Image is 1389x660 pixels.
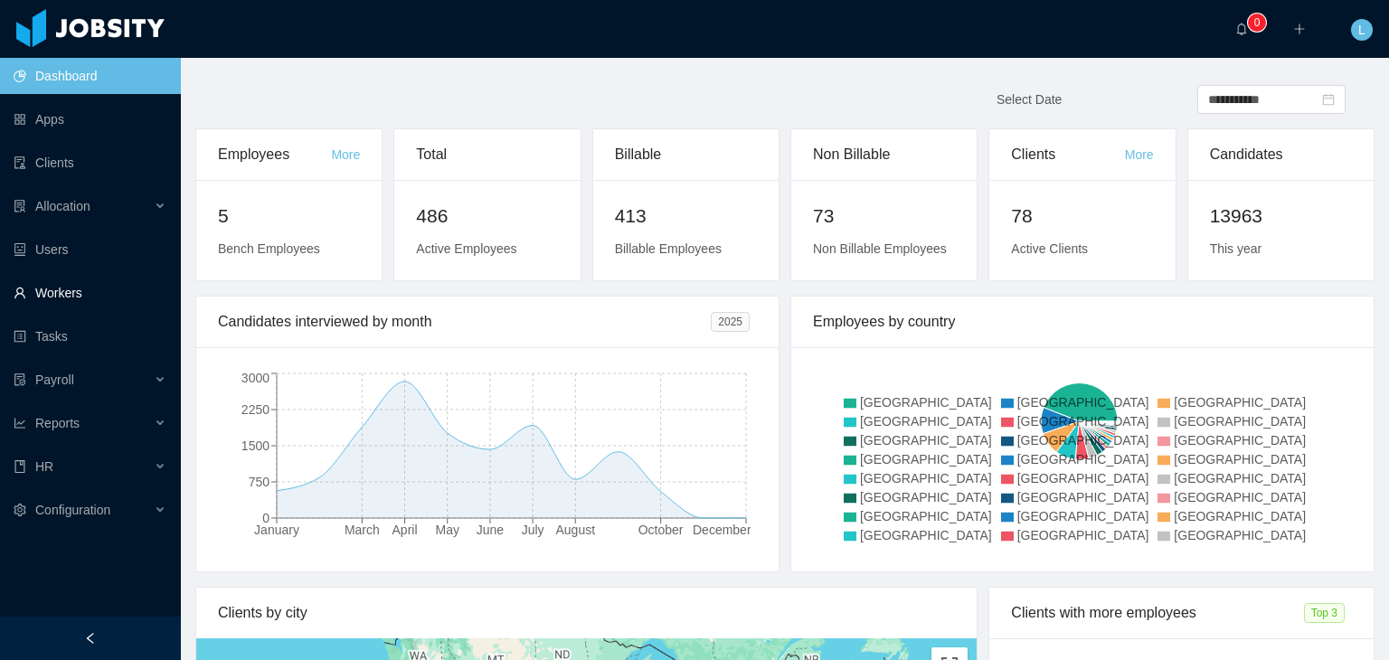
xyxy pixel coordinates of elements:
tspan: April [392,523,418,537]
span: Active Employees [416,241,516,256]
div: Clients by city [218,588,955,638]
i: icon: line-chart [14,417,26,429]
i: icon: book [14,460,26,473]
a: icon: auditClients [14,145,166,181]
span: [GEOGRAPHIC_DATA] [1017,433,1149,448]
span: [GEOGRAPHIC_DATA] [1017,471,1149,486]
tspan: July [522,523,544,537]
div: Employees [218,129,331,180]
tspan: March [345,523,380,537]
tspan: 2250 [241,402,269,417]
a: More [1125,147,1154,162]
span: [GEOGRAPHIC_DATA] [1174,528,1306,542]
span: [GEOGRAPHIC_DATA] [860,509,992,523]
h2: 5 [218,202,360,231]
h2: 73 [813,202,955,231]
i: icon: plus [1293,23,1306,35]
div: Candidates interviewed by month [218,297,711,347]
span: Billable Employees [615,241,722,256]
span: [GEOGRAPHIC_DATA] [1017,509,1149,523]
div: Clients [1011,129,1124,180]
tspan: May [436,523,459,537]
span: L [1358,19,1365,41]
span: [GEOGRAPHIC_DATA] [1174,452,1306,467]
span: [GEOGRAPHIC_DATA] [1017,490,1149,504]
span: [GEOGRAPHIC_DATA] [1017,528,1149,542]
h2: 413 [615,202,757,231]
i: icon: setting [14,504,26,516]
span: HR [35,459,53,474]
tspan: 3000 [241,371,269,385]
i: icon: calendar [1322,93,1335,106]
tspan: December [693,523,751,537]
span: Active Clients [1011,241,1088,256]
span: Select Date [997,92,1062,107]
h2: 78 [1011,202,1153,231]
div: Billable [615,129,757,180]
span: [GEOGRAPHIC_DATA] [860,471,992,486]
span: Payroll [35,372,74,387]
span: [GEOGRAPHIC_DATA] [1017,395,1149,410]
span: [GEOGRAPHIC_DATA] [1174,414,1306,429]
div: Employees by country [813,297,1352,347]
span: [GEOGRAPHIC_DATA] [1174,433,1306,448]
tspan: October [638,523,684,537]
div: Clients with more employees [1011,588,1303,638]
span: [GEOGRAPHIC_DATA] [1174,471,1306,486]
h2: 486 [416,202,558,231]
span: [GEOGRAPHIC_DATA] [860,433,992,448]
span: Top 3 [1304,603,1345,623]
tspan: January [254,523,299,537]
span: [GEOGRAPHIC_DATA] [1174,509,1306,523]
span: Reports [35,416,80,430]
span: [GEOGRAPHIC_DATA] [1174,395,1306,410]
span: Non Billable Employees [813,241,947,256]
span: [GEOGRAPHIC_DATA] [860,528,992,542]
tspan: 1500 [241,438,269,453]
span: Allocation [35,199,90,213]
span: This year [1210,241,1262,256]
tspan: 750 [249,475,270,489]
i: icon: file-protect [14,373,26,386]
div: Total [416,129,558,180]
span: [GEOGRAPHIC_DATA] [860,414,992,429]
tspan: August [555,523,595,537]
div: Non Billable [813,129,955,180]
i: icon: bell [1235,23,1248,35]
span: [GEOGRAPHIC_DATA] [860,395,992,410]
span: Configuration [35,503,110,517]
a: icon: appstoreApps [14,101,166,137]
a: icon: pie-chartDashboard [14,58,166,94]
tspan: June [477,523,505,537]
a: icon: userWorkers [14,275,166,311]
span: [GEOGRAPHIC_DATA] [1174,490,1306,504]
a: icon: profileTasks [14,318,166,354]
a: icon: robotUsers [14,231,166,268]
a: More [331,147,360,162]
span: [GEOGRAPHIC_DATA] [860,452,992,467]
span: [GEOGRAPHIC_DATA] [1017,452,1149,467]
i: icon: solution [14,200,26,212]
span: Bench Employees [218,241,320,256]
span: 2025 [711,312,750,332]
sup: 0 [1248,14,1266,32]
tspan: 0 [262,511,269,525]
span: [GEOGRAPHIC_DATA] [1017,414,1149,429]
span: [GEOGRAPHIC_DATA] [860,490,992,504]
h2: 13963 [1210,202,1352,231]
div: Candidates [1210,129,1352,180]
